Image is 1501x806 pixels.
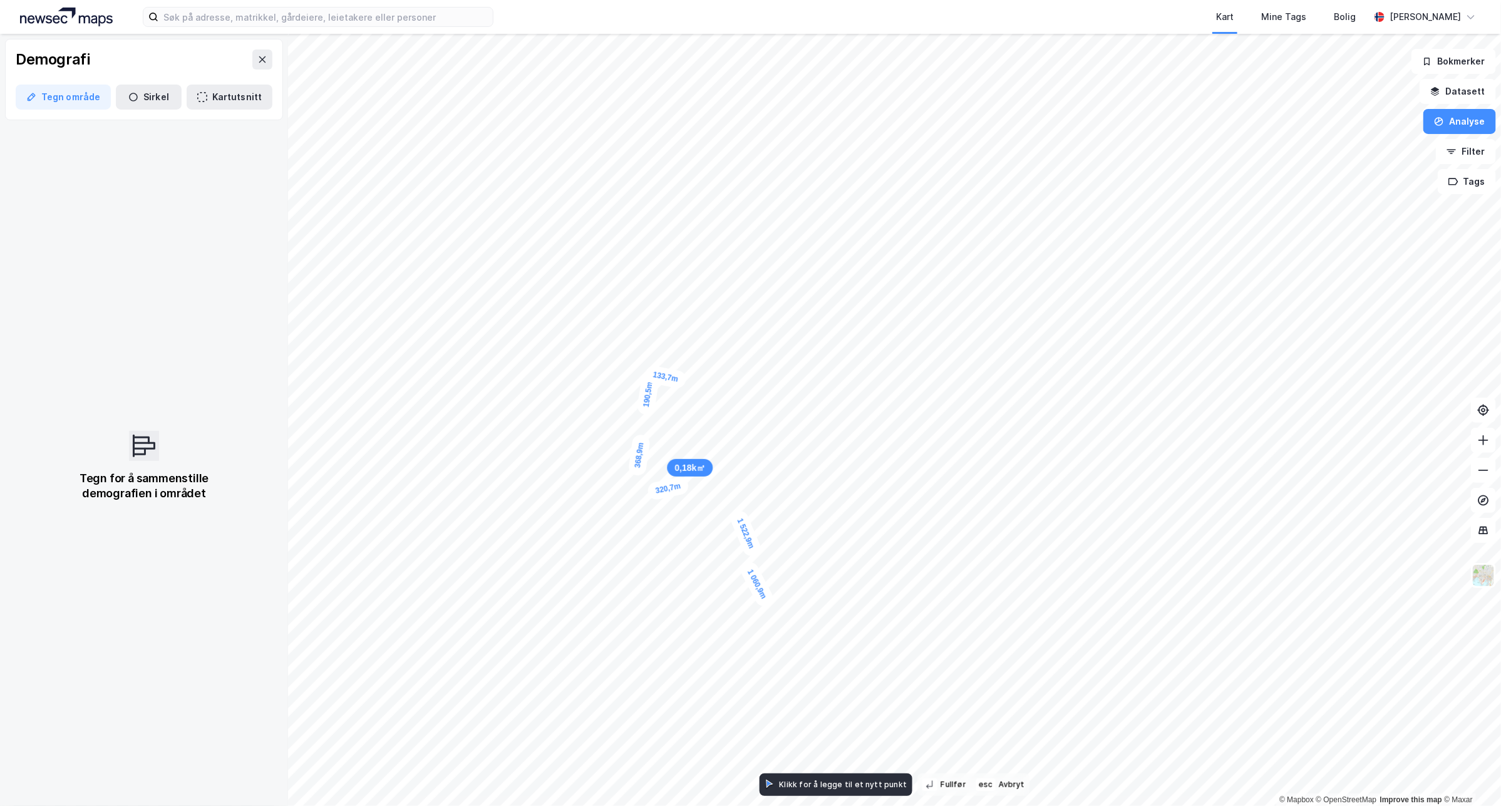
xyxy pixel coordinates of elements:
[1438,746,1501,806] iframe: Chat Widget
[667,459,713,477] div: Map marker
[1420,79,1496,104] button: Datasett
[636,373,659,416] div: Map marker
[1436,139,1496,164] button: Filter
[628,434,651,477] div: Map marker
[728,509,763,559] div: Map marker
[187,85,272,110] button: Kartutsnitt
[1438,746,1501,806] div: Kontrollprogram for chat
[738,559,776,609] div: Map marker
[16,85,111,110] button: Tegn område
[1438,169,1496,194] button: Tags
[1261,9,1306,24] div: Mine Tags
[16,49,90,70] div: Demografi
[116,85,182,110] button: Sirkel
[1423,109,1496,134] button: Analyse
[644,364,688,390] div: Map marker
[158,8,493,26] input: Søk på adresse, matrikkel, gårdeiere, leietakere eller personer
[64,471,224,501] div: Tegn for å sammenstille demografien i området
[1316,795,1377,804] a: OpenStreetMap
[1472,564,1495,587] img: Z
[1411,49,1496,74] button: Bokmerker
[20,8,113,26] img: logo.a4113a55bc3d86da70a041830d287a7e.svg
[1279,795,1314,804] a: Mapbox
[1380,795,1442,804] a: Improve this map
[646,476,689,502] div: Map marker
[1390,9,1461,24] div: [PERSON_NAME]
[1334,9,1356,24] div: Bolig
[1216,9,1234,24] div: Kart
